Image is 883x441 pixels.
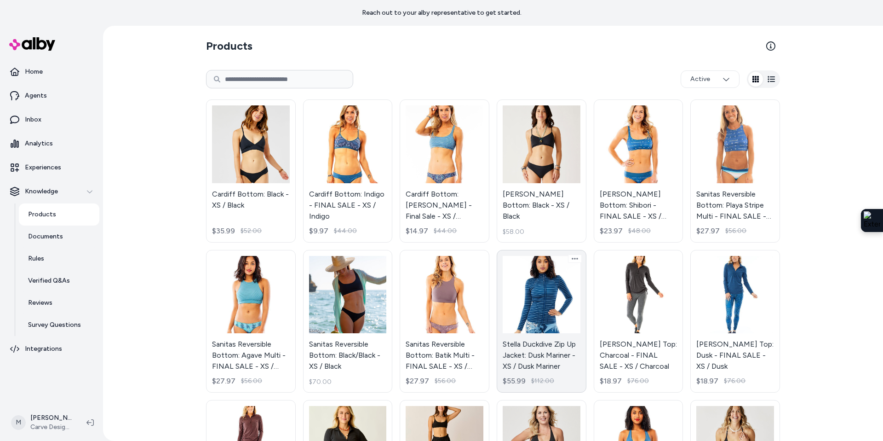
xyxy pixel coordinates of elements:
[206,39,252,53] h2: Products
[30,413,72,423] p: [PERSON_NAME]
[497,250,586,393] a: Stella Duckdive Zip Up Jacket: Dusk Mariner - XS / Dusk MarinerStella Duckdive Zip Up Jacket: Dus...
[19,314,99,336] a: Survey Questions
[400,99,489,243] a: Cardiff Bottom: Indigo Paisley - Final Sale - XS / Indigo PaisleyCardiff Bottom: [PERSON_NAME] - ...
[28,232,63,241] p: Documents
[25,115,41,124] p: Inbox
[11,415,26,430] span: M
[25,344,62,354] p: Integrations
[28,320,81,330] p: Survey Questions
[19,292,99,314] a: Reviews
[4,109,99,131] a: Inbox
[25,139,53,148] p: Analytics
[6,408,79,437] button: M[PERSON_NAME]Carve Designs
[362,8,522,17] p: Reach out to your alby representative to get started.
[864,211,880,230] img: Extension Icon
[30,423,72,432] span: Carve Designs
[28,254,44,263] p: Rules
[4,157,99,179] a: Experiences
[25,91,47,100] p: Agents
[303,99,393,243] a: Cardiff Bottom: Indigo - FINAL SALE - XS / IndigoCardiff Bottom: Indigo - FINAL SALE - XS / Indig...
[25,163,61,172] p: Experiences
[19,248,99,270] a: Rules
[594,250,683,393] a: Talora Cruz Top: Charcoal - FINAL SALE - XS / Charcoal[PERSON_NAME] Top: Charcoal - FINAL SALE - ...
[28,298,52,308] p: Reviews
[4,61,99,83] a: Home
[681,70,740,88] button: Active
[9,37,55,51] img: alby Logo
[19,270,99,292] a: Verified Q&As
[25,187,58,196] p: Knowledge
[4,133,99,155] a: Analytics
[690,250,780,393] a: Talora Cruz Top: Dusk - FINAL SALE - XS / Dusk[PERSON_NAME] Top: Dusk - FINAL SALE - XS / Dusk$18...
[206,250,296,393] a: Sanitas Reversible Bottom: Agave Multi - FINAL SALE - XS / Agave MultiSanitas Reversible Bottom: ...
[400,250,489,393] a: Sanitas Reversible Bottom: Batik Multi - FINAL SALE - XS / Batik MultiSanitas Reversible Bottom: ...
[28,276,70,285] p: Verified Q&As
[4,338,99,360] a: Integrations
[4,180,99,203] button: Knowledge
[690,99,780,243] a: Sanitas Reversible Bottom: Playa Stripe Multi - FINAL SALE - XS / Playa Stripe MultiSanitas Rever...
[28,210,56,219] p: Products
[303,250,393,393] a: Sanitas Reversible Bottom: Black/Black - XS / BlackSanitas Reversible Bottom: Black/Black - XS / ...
[594,99,683,243] a: Stinson Bottom: Shibori - FINAL SALE - XS / Shibori[PERSON_NAME] Bottom: Shibori - FINAL SALE - X...
[19,203,99,226] a: Products
[19,226,99,248] a: Documents
[206,99,296,243] a: Cardiff Bottom: Black - XS / BlackCardiff Bottom: Black - XS / Black$35.99$52.00
[4,85,99,107] a: Agents
[25,67,43,76] p: Home
[497,99,586,243] a: Stinson Bottom: Black - XS / Black[PERSON_NAME] Bottom: Black - XS / Black$58.00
